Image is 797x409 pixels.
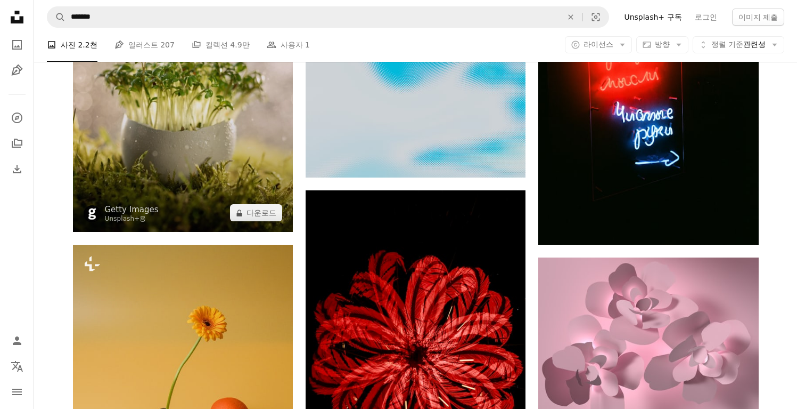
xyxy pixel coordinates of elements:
[306,351,525,360] a: 검은 색 배경에 붉은 꽃이 표시됩니다.
[47,7,65,27] button: Unsplash 검색
[160,39,175,51] span: 207
[192,28,250,62] a: 컬렉션 4.9만
[538,335,758,344] a: 배경 패턴
[583,7,609,27] button: 시각적 검색
[584,40,613,49] span: 라이선스
[230,204,282,221] button: 다운로드
[267,28,310,62] a: 사용자 1
[711,40,743,49] span: 정렬 기준
[73,89,293,99] a: 달걀 껍질에서 자라는 신선한 정원 유채과 식물 마이크로 그린
[6,133,28,154] a: 컬렉션
[538,73,758,83] a: 문자 메시지
[565,36,632,53] button: 라이선스
[688,9,724,26] a: 로그인
[6,356,28,377] button: 언어
[618,9,688,26] a: Unsplash+ 구독
[84,205,101,222] img: Getty Images의 프로필로 이동
[105,215,140,222] a: Unsplash+
[105,204,159,215] a: Getty Images
[305,39,310,51] span: 1
[6,381,28,403] button: 메뉴
[6,107,28,129] a: 탐색
[6,158,28,180] a: 다운로드 내역
[6,6,28,30] a: 홈 — Unsplash
[732,9,784,26] button: 이미지 제출
[105,215,159,223] div: 용
[114,28,175,62] a: 일러스트 207
[636,36,688,53] button: 방향
[47,6,609,28] form: 사이트 전체에서 이미지 찾기
[6,60,28,81] a: 일러스트
[6,330,28,351] a: 로그인 / 가입
[6,34,28,55] a: 사진
[230,39,249,51] span: 4.9만
[711,39,766,50] span: 관련성
[693,36,784,53] button: 정렬 기준관련성
[655,40,670,49] span: 방향
[559,7,582,27] button: 삭제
